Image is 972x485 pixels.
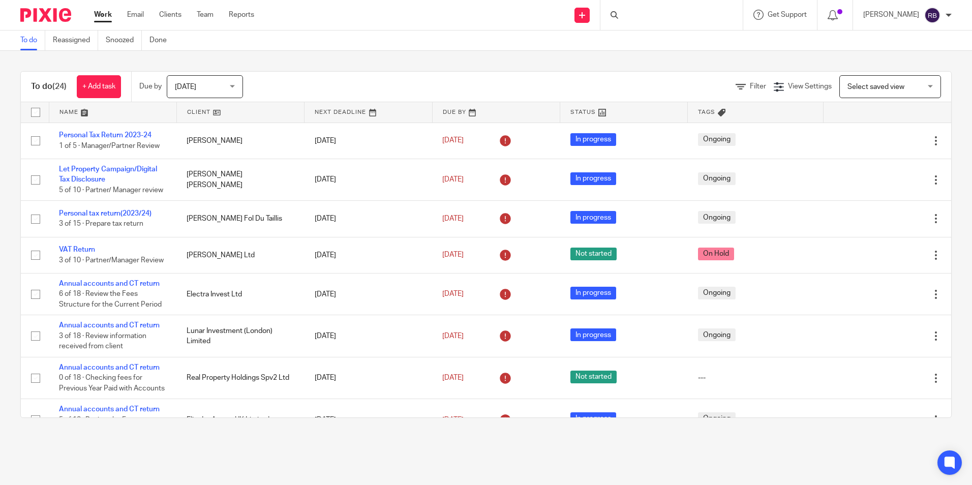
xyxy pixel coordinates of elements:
span: 3 of 18 · Review information received from client [59,332,146,350]
span: Not started [570,248,617,260]
td: [DATE] [305,399,432,441]
span: [DATE] [175,83,196,90]
td: [DATE] [305,315,432,357]
span: Ongoing [698,133,736,146]
td: [PERSON_NAME] [PERSON_NAME] [176,159,304,200]
a: Annual accounts and CT return [59,364,160,371]
img: Pixie [20,8,71,22]
span: [DATE] [442,137,464,144]
span: In progress [570,412,616,425]
span: Get Support [768,11,807,18]
a: Personal Tax Return 2023-24 [59,132,151,139]
span: [DATE] [442,374,464,381]
td: [DATE] [305,273,432,315]
a: Clients [159,10,181,20]
span: In progress [570,172,616,185]
span: 5 of 18 · Review the Fees Structure for the Current Period [59,416,162,434]
span: Not started [570,371,617,383]
h1: To do [31,81,67,92]
a: Work [94,10,112,20]
td: [DATE] [305,159,432,200]
span: In progress [570,287,616,299]
p: [PERSON_NAME] [863,10,919,20]
td: Electra Invest Ltd [176,273,304,315]
span: [DATE] [442,291,464,298]
div: --- [698,373,813,383]
td: Real Property Holdings Spv2 Ltd [176,357,304,399]
span: 0 of 18 · Checking fees for Previous Year Paid with Accounts [59,374,165,392]
a: Personal tax return(2023/24) [59,210,151,217]
td: [DATE] [305,357,432,399]
a: + Add task [77,75,121,98]
a: Reassigned [53,31,98,50]
a: Reports [229,10,254,20]
a: Snoozed [106,31,142,50]
img: svg%3E [924,7,940,23]
a: To do [20,31,45,50]
span: Select saved view [847,83,904,90]
a: Annual accounts and CT return [59,322,160,329]
td: [PERSON_NAME] Fol Du Taillis [176,201,304,237]
span: 3 of 15 · Prepare tax return [59,220,143,227]
span: (24) [52,82,67,90]
a: Annual accounts and CT return [59,406,160,413]
span: View Settings [788,83,832,90]
td: [DATE] [305,123,432,159]
span: [DATE] [442,252,464,259]
td: [DATE] [305,237,432,273]
span: Ongoing [698,412,736,425]
span: Ongoing [698,172,736,185]
td: [DATE] [305,201,432,237]
span: 6 of 18 · Review the Fees Structure for the Current Period [59,291,162,309]
a: Annual accounts and CT return [59,280,160,287]
a: Email [127,10,144,20]
span: Ongoing [698,211,736,224]
a: VAT Return [59,246,95,253]
span: Ongoing [698,328,736,341]
a: Let Property Campaign/Digital Tax Disclosure [59,166,157,183]
span: 3 of 10 · Partner/Manager Review [59,257,164,264]
p: Due by [139,81,162,92]
span: [DATE] [442,215,464,222]
span: In progress [570,133,616,146]
span: In progress [570,328,616,341]
span: [DATE] [442,176,464,183]
span: [DATE] [442,416,464,423]
span: Tags [698,109,715,115]
td: [PERSON_NAME] Ltd [176,237,304,273]
span: Ongoing [698,287,736,299]
td: Elite Int Assets UK Limited [176,399,304,441]
a: Done [149,31,174,50]
td: Lunar Investment (London) Limited [176,315,304,357]
span: In progress [570,211,616,224]
span: 5 of 10 · Partner/ Manager review [59,187,163,194]
span: 1 of 5 · Manager/Partner Review [59,142,160,149]
span: [DATE] [442,332,464,340]
span: Filter [750,83,766,90]
td: [PERSON_NAME] [176,123,304,159]
a: Team [197,10,214,20]
span: On Hold [698,248,734,260]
